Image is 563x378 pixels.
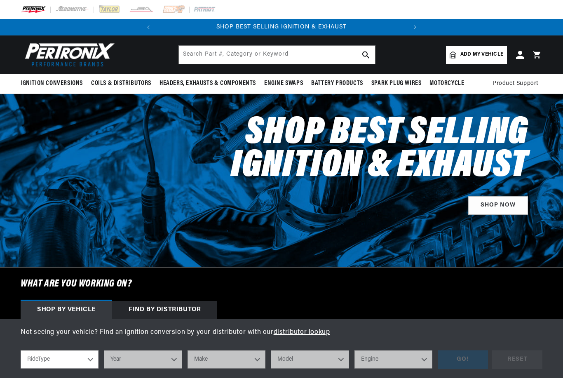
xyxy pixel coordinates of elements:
[21,40,115,69] img: Pertronix
[271,350,349,369] select: Model
[260,74,307,93] summary: Engine Swaps
[21,350,99,369] select: RideType
[407,19,423,35] button: Translation missing: en.sections.announcements.next_announcement
[274,329,330,336] a: distributor lookup
[493,79,538,88] span: Product Support
[354,350,432,369] select: Engine
[311,79,363,88] span: Battery Products
[188,350,265,369] select: Make
[87,74,155,93] summary: Coils & Distributors
[446,46,507,64] a: Add my vehicle
[21,327,542,338] p: Not seeing your vehicle? Find an ignition conversion by your distributor with our
[140,19,157,35] button: Translation missing: en.sections.announcements.previous_announcement
[91,79,151,88] span: Coils & Distributors
[367,74,426,93] summary: Spark Plug Wires
[104,350,182,369] select: Year
[112,301,217,319] div: Find by Distributor
[176,117,528,183] h2: Shop Best Selling Ignition & Exhaust
[160,79,256,88] span: Headers, Exhausts & Components
[493,74,542,94] summary: Product Support
[429,79,464,88] span: Motorcycle
[216,24,347,30] a: SHOP BEST SELLING IGNITION & EXHAUST
[21,74,87,93] summary: Ignition Conversions
[21,301,112,319] div: Shop by vehicle
[157,23,407,32] div: Announcement
[179,46,375,64] input: Search Part #, Category or Keyword
[425,74,468,93] summary: Motorcycle
[155,74,260,93] summary: Headers, Exhausts & Components
[460,51,503,59] span: Add my vehicle
[157,23,407,32] div: 1 of 2
[264,79,303,88] span: Engine Swaps
[468,196,528,215] a: SHOP NOW
[357,46,375,64] button: search button
[371,79,422,88] span: Spark Plug Wires
[21,79,83,88] span: Ignition Conversions
[307,74,367,93] summary: Battery Products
